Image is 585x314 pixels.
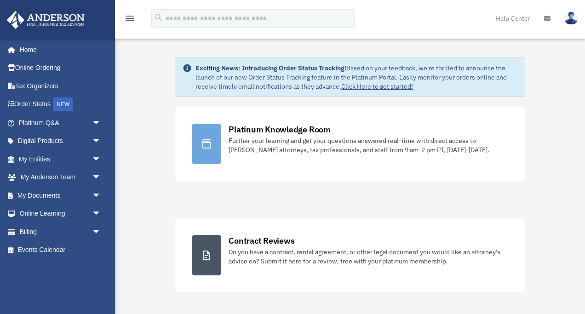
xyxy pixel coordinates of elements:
i: menu [124,13,135,24]
a: Billingarrow_drop_down [6,223,115,241]
img: Anderson Advisors Platinum Portal [4,11,87,29]
span: arrow_drop_down [92,150,110,169]
a: Online Learningarrow_drop_down [6,205,115,223]
div: Platinum Knowledge Room [229,124,331,135]
div: Further your learning and get your questions answered real-time with direct access to [PERSON_NAM... [229,136,508,154]
a: Platinum Knowledge Room Further your learning and get your questions answered real-time with dire... [175,107,525,181]
a: Events Calendar [6,241,115,259]
div: Based on your feedback, we're thrilled to announce the launch of our new Order Status Tracking fe... [195,63,517,91]
img: User Pic [564,11,578,25]
div: NEW [53,97,73,111]
a: menu [124,16,135,24]
a: Online Ordering [6,59,115,77]
a: Order StatusNEW [6,95,115,114]
a: My Anderson Teamarrow_drop_down [6,168,115,187]
a: Platinum Q&Aarrow_drop_down [6,114,115,132]
a: Home [6,40,110,59]
span: arrow_drop_down [92,223,110,241]
strong: Exciting News: Introducing Order Status Tracking! [195,64,346,72]
a: Digital Productsarrow_drop_down [6,132,115,150]
span: arrow_drop_down [92,132,110,151]
div: Contract Reviews [229,235,294,246]
a: My Entitiesarrow_drop_down [6,150,115,168]
i: search [154,12,164,23]
a: Click Here to get started! [341,82,413,91]
a: Contract Reviews Do you have a contract, rental agreement, or other legal document you would like... [175,218,525,292]
a: My Documentsarrow_drop_down [6,186,115,205]
a: Tax Organizers [6,77,115,95]
span: arrow_drop_down [92,205,110,223]
span: arrow_drop_down [92,168,110,187]
div: Do you have a contract, rental agreement, or other legal document you would like an attorney's ad... [229,247,508,266]
span: arrow_drop_down [92,114,110,132]
span: arrow_drop_down [92,186,110,205]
